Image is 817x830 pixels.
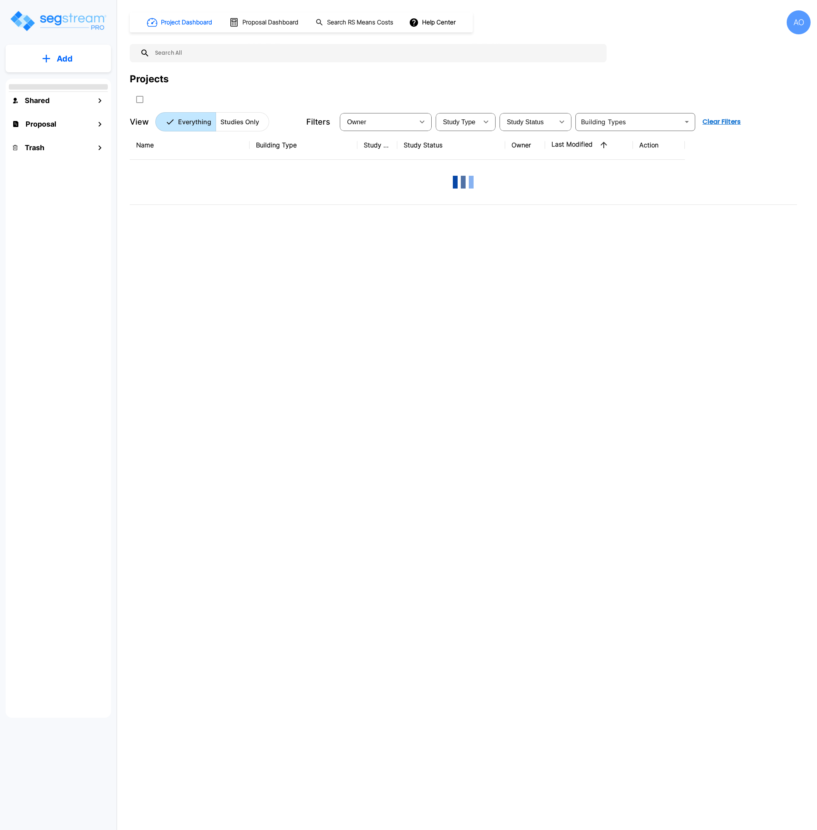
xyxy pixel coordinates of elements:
button: Project Dashboard [144,14,216,31]
h1: Shared [25,95,50,106]
th: Study Status [397,131,505,160]
button: Add [6,47,111,70]
button: Everything [155,112,216,131]
input: Building Types [578,116,680,127]
th: Owner [505,131,545,160]
div: AO [787,10,811,34]
th: Last Modified [545,131,633,160]
button: SelectAll [132,91,148,107]
div: Select [501,111,554,133]
p: Add [57,53,73,65]
span: Owner [347,119,366,125]
p: Studies Only [220,117,259,127]
img: Logo [9,10,107,32]
button: Help Center [407,15,459,30]
button: Search RS Means Costs [312,15,398,30]
th: Building Type [250,131,357,160]
button: Proposal Dashboard [226,14,303,31]
p: View [130,116,149,128]
th: Name [130,131,250,160]
div: Select [341,111,414,133]
th: Study Type [357,131,397,160]
img: Loading [447,166,479,198]
h1: Project Dashboard [161,18,212,27]
span: Study Status [507,119,544,125]
h1: Trash [25,142,44,153]
div: Platform [155,112,269,131]
h1: Proposal Dashboard [242,18,298,27]
input: Search All [150,44,603,62]
h1: Search RS Means Costs [327,18,393,27]
th: Action [633,131,685,160]
button: Clear Filters [699,114,744,130]
button: Studies Only [216,112,269,131]
div: Projects [130,72,169,86]
p: Everything [178,117,211,127]
p: Filters [306,116,330,128]
span: Study Type [443,119,475,125]
h1: Proposal [26,119,56,129]
div: Select [437,111,478,133]
button: Open [681,116,692,127]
